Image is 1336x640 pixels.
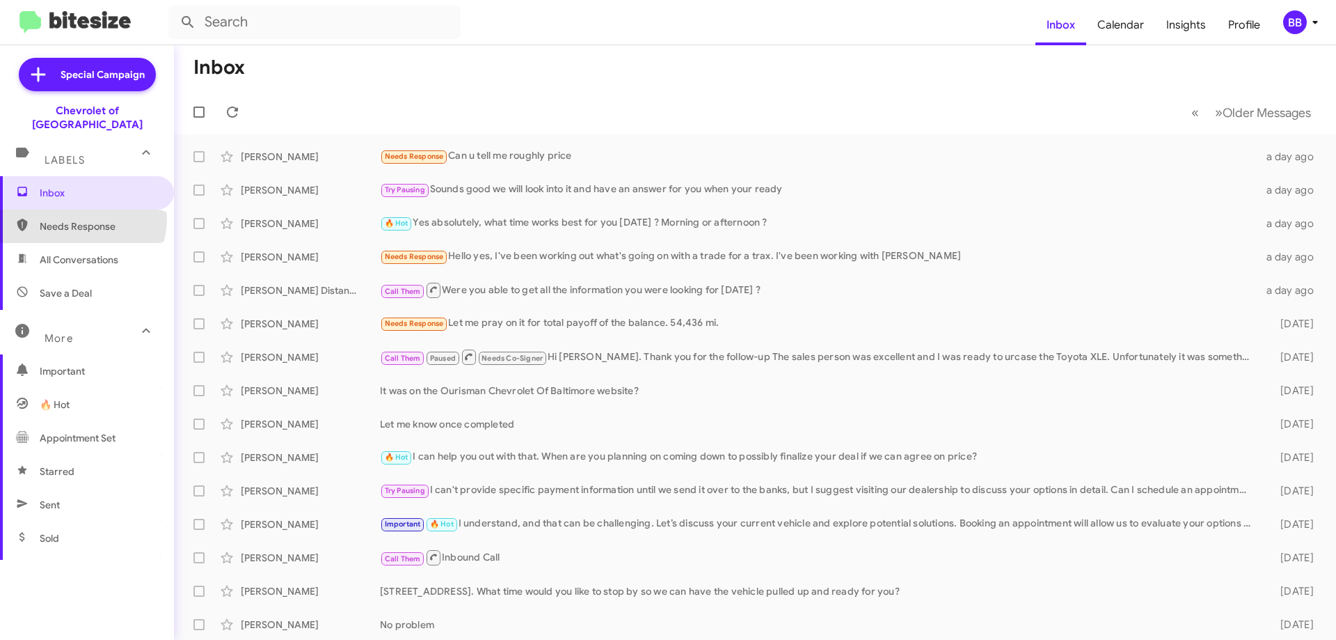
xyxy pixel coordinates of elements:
span: Sold [40,531,59,545]
span: « [1191,104,1199,121]
span: 🔥 Hot [385,219,408,228]
div: [DATE] [1258,417,1325,431]
div: No problem [380,618,1258,632]
div: Hello yes, I've been working out what's going on with a trade for a trax. I've been working with ... [380,249,1258,265]
span: 🔥 Hot [430,520,454,529]
div: [PERSON_NAME] [241,183,380,197]
div: [STREET_ADDRESS]. What time would you like to stop by so we can have the vehicle pulled up and re... [380,584,1258,598]
span: » [1215,104,1223,121]
div: a day ago [1258,183,1325,197]
span: Paused [430,354,456,363]
div: Yes absolutely, what time works best for you [DATE] ? Morning or afternoon ? [380,215,1258,231]
div: [PERSON_NAME] Distance [241,283,380,297]
a: Insights [1155,5,1217,45]
span: 🔥 Hot [385,453,408,462]
a: Calendar [1086,5,1155,45]
div: [PERSON_NAME] [241,551,380,565]
span: 🔥 Hot [40,398,70,412]
span: Special Campaign [61,68,145,81]
div: [PERSON_NAME] [241,250,380,264]
input: Search [168,6,461,39]
div: Let me pray on it for total payoff of the balance. 54,436 mi. [380,315,1258,331]
span: Older Messages [1223,105,1311,120]
div: a day ago [1258,150,1325,164]
div: [PERSON_NAME] [241,317,380,331]
div: I understand, and that can be challenging. Let’s discuss your current vehicle and explore potenti... [380,516,1258,532]
div: [DATE] [1258,350,1325,364]
span: Needs Response [40,219,158,233]
div: Let me know once completed [380,417,1258,431]
div: BB [1283,10,1307,34]
div: Inbound Call [380,549,1258,566]
div: [DATE] [1258,517,1325,531]
span: Inbox [40,186,158,200]
div: [PERSON_NAME] [241,618,380,632]
div: [DATE] [1258,584,1325,598]
span: Needs Co-Signer [482,354,543,363]
div: a day ago [1258,250,1325,264]
div: [PERSON_NAME] [241,451,380,465]
div: It was on the Ourisman Chevrolet Of Baltimore website? [380,384,1258,398]
span: Starred [40,465,74,478]
a: Profile [1217,5,1271,45]
div: [PERSON_NAME] [241,384,380,398]
nav: Page navigation example [1184,98,1319,127]
span: Important [385,520,421,529]
span: Needs Response [385,252,444,261]
div: [DATE] [1258,618,1325,632]
span: Call Them [385,287,421,296]
div: [DATE] [1258,451,1325,465]
div: Hi [PERSON_NAME]. Thank you for the follow-up The sales person was excellent and I was ready to u... [380,348,1258,366]
span: Save a Deal [40,286,92,300]
span: Needs Response [385,319,444,328]
div: I can't provide specific payment information until we send it over to the banks, but I suggest vi... [380,483,1258,499]
div: a day ago [1258,283,1325,297]
div: [DATE] [1258,484,1325,498]
span: Appointment Set [40,431,116,445]
div: [PERSON_NAME] [241,584,380,598]
div: [PERSON_NAME] [241,417,380,431]
div: Were you able to get all the information you were looking for [DATE] ? [380,281,1258,299]
button: BB [1271,10,1321,34]
span: Try Pausing [385,185,425,194]
button: Next [1207,98,1319,127]
span: Labels [45,154,85,166]
a: Special Campaign [19,58,156,91]
div: Sounds good we will look into it and have an answer for you when your ready [380,182,1258,198]
div: [DATE] [1258,551,1325,565]
div: I can help you out with that. When are you planning on coming down to possibly finalize your deal... [380,449,1258,465]
div: [PERSON_NAME] [241,217,380,231]
span: Sent [40,498,60,512]
span: Needs Response [385,152,444,161]
span: Important [40,364,158,378]
a: Inbox [1035,5,1086,45]
div: [PERSON_NAME] [241,517,380,531]
span: Call Them [385,354,421,363]
span: Try Pausing [385,486,425,495]
div: [PERSON_NAME] [241,150,380,164]
span: All Conversations [40,253,118,267]
div: [DATE] [1258,317,1325,331]
div: [PERSON_NAME] [241,484,380,498]
div: [PERSON_NAME] [241,350,380,364]
button: Previous [1183,98,1207,127]
h1: Inbox [193,56,245,79]
div: Can u tell me roughly price [380,148,1258,164]
div: a day ago [1258,217,1325,231]
span: Call Them [385,554,421,563]
div: [DATE] [1258,384,1325,398]
span: More [45,332,73,345]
